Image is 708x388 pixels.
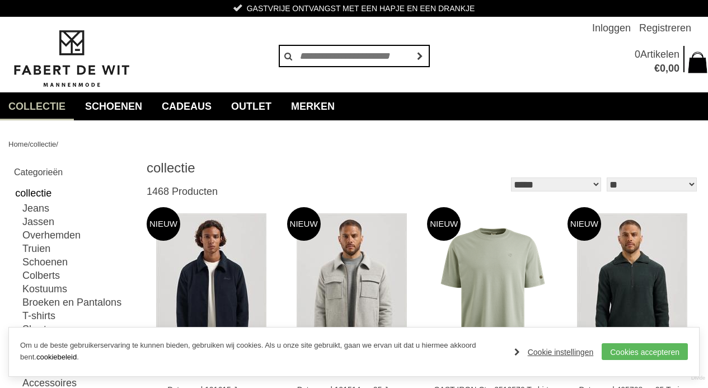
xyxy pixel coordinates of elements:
a: Schoenen [22,255,133,269]
img: Dstrezzed 101514-aw25 Jassen [297,213,407,373]
a: Truien [22,242,133,255]
span: € [654,63,660,74]
a: Home [8,140,28,148]
p: Om u de beste gebruikerservaring te kunnen bieden, gebruiken wij cookies. Als u onze site gebruik... [20,340,503,363]
span: / [28,140,30,148]
a: collectie [30,140,56,148]
span: Artikelen [640,49,679,60]
a: Broeken en Pantalons [22,296,133,309]
a: Cadeaus [153,92,220,120]
span: 0 [635,49,640,60]
img: CAST IRON Ctss2510570 T-shirts [427,227,559,359]
a: collectie [14,185,133,202]
a: cookiebeleid [36,353,77,361]
a: T-shirts [22,309,133,322]
a: Outlet [223,92,280,120]
a: Overhemden [22,228,133,242]
a: Colberts [22,269,133,282]
img: Dstrezzed 405708-aw25 Truien [577,213,687,373]
img: Dstrezzed 101615 Jassen [156,213,266,373]
span: 1468 Producten [147,186,218,197]
span: / [56,140,58,148]
span: 0 [660,63,665,74]
a: Kostuums [22,282,133,296]
a: Shorts [22,322,133,336]
h2: Categorieën [14,165,133,179]
a: Inloggen [592,17,631,39]
span: , [665,63,668,74]
a: Cookie instellingen [514,344,594,361]
a: Schoenen [77,92,151,120]
a: Jassen [22,215,133,228]
img: Fabert de Wit [8,29,134,89]
h1: collectie [147,160,423,176]
a: Jeans [22,202,133,215]
a: Registreren [639,17,691,39]
span: 00 [668,63,679,74]
a: Merken [283,92,343,120]
a: Cookies accepteren [602,343,688,360]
